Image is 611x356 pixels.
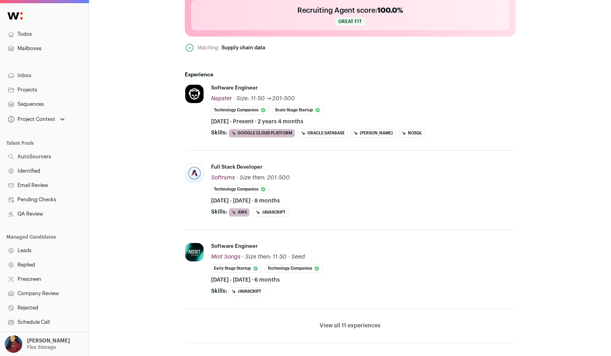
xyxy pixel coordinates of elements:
button: Open dropdown [3,335,72,353]
p: Flex Storage [27,344,56,350]
span: Great fit [335,18,365,25]
li: [PERSON_NAME] [351,129,396,138]
li: Technology Companies [265,264,323,273]
h2: Experience [185,72,516,78]
img: 8e414db1b64191faa9eca28bbf3d6cc04160e2aebcf7087236a96ac0ba89ae67.jpg [185,85,204,103]
span: · Size: 11-50 → 201-500 [233,96,295,101]
span: Softrams [211,175,235,181]
li: Technology Companies [211,185,269,194]
span: [DATE] - Present · 2 years 4 months [211,118,303,126]
div: Supply chain data [221,45,265,51]
img: 10010497-medium_jpg [5,335,22,353]
span: Napster [211,96,232,101]
li: Scale Stage Startup [272,106,324,115]
li: JavaScript [253,208,288,217]
img: Wellfound [3,8,27,24]
div: Project Context [6,116,55,123]
img: 9e792896d77717c361848a586aa7aa311fe90164f69f393485192dea3dc40a19.jpg [185,243,204,261]
div: Software Engineer [211,243,258,250]
span: Skills: [211,208,227,216]
span: Skills: [211,129,227,137]
button: Open dropdown [6,114,66,125]
li: NoSQL [399,129,425,138]
span: · [288,253,290,261]
span: · Size then: 11-50 [242,254,287,260]
span: [DATE] - [DATE] · 6 months [211,276,280,284]
img: 3a9bf0ac07ae01125a8e3feb36a7bd69f285aae29a7a5a2adb2153da37019639.jpg [185,164,204,182]
span: [DATE] - [DATE] · 8 months [211,197,280,205]
li: AWS [229,208,250,217]
p: [PERSON_NAME] [27,338,70,344]
span: 100.0% [377,7,403,14]
span: Skills: [211,287,227,295]
div: Software Engineer [211,84,258,91]
li: Technology Companies [211,106,269,115]
div: Full Stack Developer [211,163,262,171]
li: JavaScript [229,287,264,296]
div: Matching: [198,44,220,51]
li: Early Stage Startup [211,264,262,273]
li: Oracle Database [298,129,347,138]
span: Mint Songs [211,254,241,260]
li: Google Cloud Platform [229,129,295,138]
h2: Recruiting Agent score: [297,5,403,16]
span: · Size then: 201-500 [237,175,290,181]
span: Seed [291,254,305,260]
button: View all 11 experiences [320,322,380,330]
